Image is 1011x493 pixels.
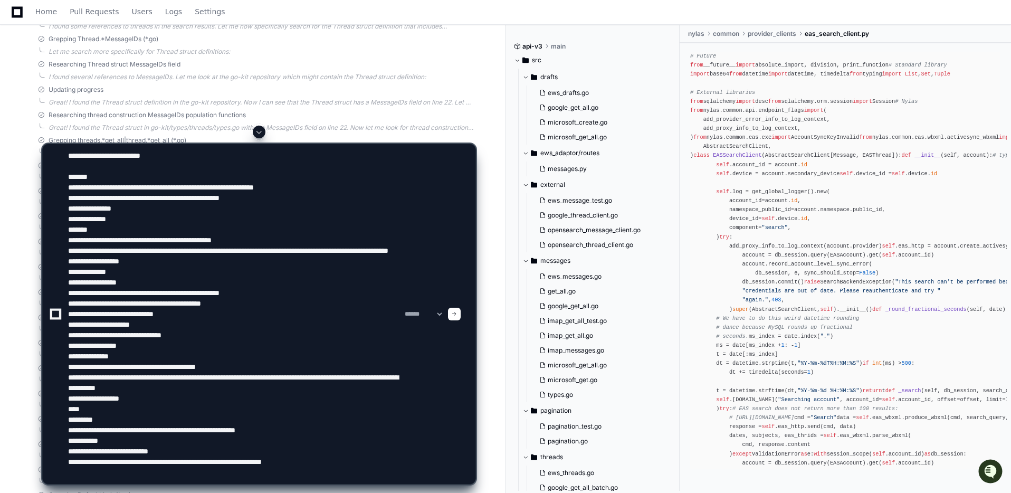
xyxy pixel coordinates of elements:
span: provider_clients [748,30,796,38]
span: import [736,98,755,105]
span: import [736,62,755,68]
span: eas_search_client.py [805,30,869,38]
div: Welcome [11,42,192,59]
span: from [768,98,781,105]
span: Users [132,8,152,15]
span: main [551,42,566,51]
button: google_get_all.go [535,100,665,115]
svg: Directory [522,54,529,67]
span: import [882,71,902,77]
svg: Directory [531,71,537,83]
span: Pylon [105,111,128,119]
span: src [532,56,541,64]
span: Set [921,71,931,77]
button: ews_drafts.go [535,86,665,100]
iframe: Open customer support [977,458,1006,487]
span: import [768,71,788,77]
button: Start new chat [179,82,192,94]
span: from [690,98,703,105]
button: drafts [522,69,672,86]
span: ews_drafts.go [548,89,589,97]
span: Tuple [934,71,950,77]
span: # External libraries [690,89,755,96]
span: from [690,62,703,68]
button: src [514,52,672,69]
div: Let me search more specifically for Thread struct definitions: [49,48,475,56]
span: from [729,71,742,77]
div: Start new chat [36,79,173,89]
span: common [713,30,739,38]
span: Home [35,8,57,15]
a: Powered byPylon [74,110,128,119]
span: google_get_all.go [548,103,598,112]
div: Great! I found the Thread struct in go-kit/types/threads/types.go with the MessageIDs field on li... [49,124,475,132]
span: Grepping Thread.*MessageIDs (*.go) [49,35,158,43]
span: microsoft_create.go [548,118,607,127]
span: Researching thread construction MessageIDs population functions [49,111,246,119]
span: import [804,107,824,113]
div: Great! I found the Thread struct definition in the go-kit repository. Now I can see that the Thre... [49,98,475,107]
span: api-v3 [522,42,542,51]
span: import [690,71,710,77]
span: from [690,107,703,113]
img: PlayerZero [11,11,32,32]
span: # Nylas [895,98,918,105]
span: Settings [195,8,225,15]
span: Researching Thread struct MessageIDs field [49,60,180,69]
span: Logs [165,8,182,15]
span: drafts [540,73,558,81]
span: # Future [690,53,716,59]
button: microsoft_create.go [535,115,665,130]
span: List [905,71,918,77]
span: from [850,71,863,77]
div: I found some references to threads in the search results. Let me now specifically search for the ... [49,22,475,31]
div: We're available if you need us! [36,89,133,98]
span: nylas [688,30,704,38]
img: 1756235613930-3d25f9e4-fa56-45dd-b3ad-e072dfbd1548 [11,79,30,98]
span: # Standard library [889,62,947,68]
span: Updating progress [49,86,103,94]
span: Pull Requests [70,8,119,15]
div: I found several references to MessageIDs. Let me look at the go-kit repository which might contai... [49,73,475,81]
span: import [853,98,872,105]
